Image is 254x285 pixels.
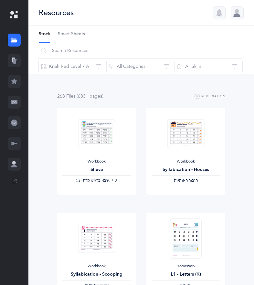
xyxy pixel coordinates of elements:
button: Kriah Red Level • A [38,59,107,74]
div: Sheva [62,166,131,173]
input: Search Resources [38,43,243,58]
img: Syllabication-Workbook-Level-1-EN_Red_Scooping_thumbnail_1741114434.png [78,224,115,253]
div: Workbook [62,159,131,164]
div: Workbook [62,264,131,269]
div: Syllabication - Scooping [62,271,131,278]
div: Syllabication - Houses [152,166,220,173]
img: Sheva-Workbook-Red_EN_thumbnail_1754012358.png [78,119,115,148]
span: Smart Sheets [58,31,85,37]
span: s [100,94,102,99]
span: ‫שבא בראש מלה - נע‬ [76,178,109,183]
span: ‫חיבור האותיות‬ [174,178,198,183]
img: Syllabication-Workbook-Level-1-EN_Red_Houses_thumbnail_1741114032.png [167,119,205,148]
button: Remediation [195,93,225,100]
span: 268 File [57,94,75,99]
button: All Skills [175,59,243,74]
button: All Categories [106,59,175,74]
div: Workbook [152,159,220,164]
span: (6831 page ) [77,94,103,99]
div: ‪, + 3‬ [62,178,131,183]
div: Homework [152,264,220,269]
div: L1 - Letters (K) [152,271,220,278]
div: Resources [39,7,74,18]
span: s [73,94,75,99]
img: Homework_L1_Letters_R_EN_thumbnail_1731214661.png [170,218,202,259]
